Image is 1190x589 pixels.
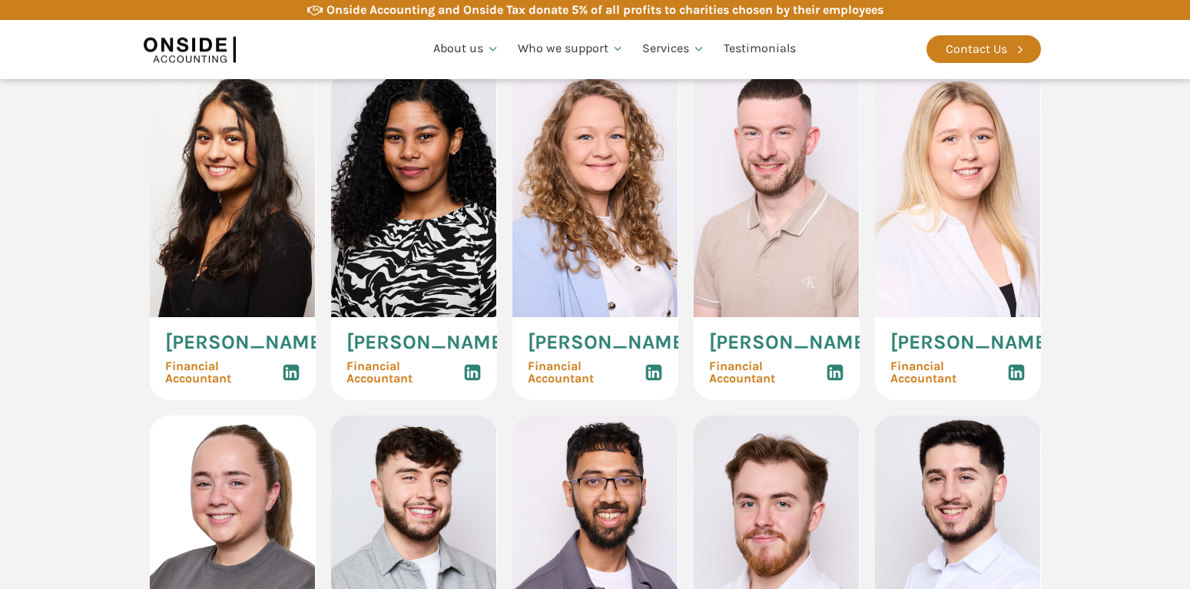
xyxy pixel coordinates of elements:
[890,360,1007,385] span: Financial Accountant
[528,333,691,352] span: [PERSON_NAME]
[714,23,805,75] a: Testimonials
[509,23,634,75] a: Who we support
[633,23,714,75] a: Services
[424,23,509,75] a: About us
[165,333,328,352] span: [PERSON_NAME]
[165,360,282,385] span: Financial Accountant
[926,35,1041,63] a: Contact Us
[709,333,872,352] span: [PERSON_NAME]
[144,31,236,67] img: Onside Accounting
[946,39,1007,59] div: Contact Us
[346,360,463,385] span: Financial Accountant
[709,360,826,385] span: Financial Accountant
[890,333,1053,352] span: [PERSON_NAME]
[346,333,509,352] span: [PERSON_NAME]
[528,360,645,385] span: Financial Accountant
